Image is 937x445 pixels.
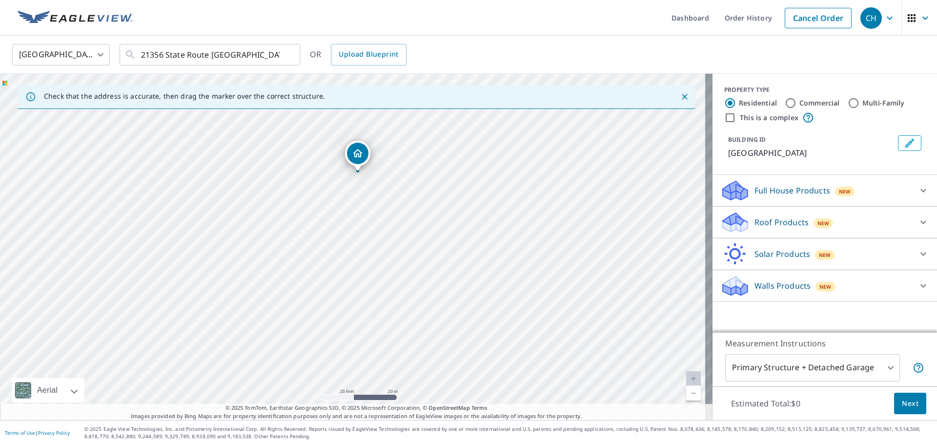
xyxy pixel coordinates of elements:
div: Primary Structure + Detached Garage [725,354,900,381]
div: Aerial [12,378,84,403]
a: Current Level 20, Zoom In Disabled [686,371,701,386]
p: Full House Products [754,185,830,196]
a: Cancel Order [785,8,852,28]
label: Residential [739,98,777,108]
img: EV Logo [18,11,133,25]
label: Multi-Family [862,98,905,108]
div: Full House ProductsNew [720,179,929,202]
input: Search by address or latitude-longitude [141,41,280,68]
label: This is a complex [740,113,798,123]
span: New [819,283,832,291]
a: Terms of Use [5,429,35,436]
div: [GEOGRAPHIC_DATA] [12,41,110,68]
span: © 2025 TomTom, Earthstar Geographics SIO, © 2025 Microsoft Corporation, © [225,404,488,412]
div: Solar ProductsNew [720,242,929,266]
span: Your report will include the primary structure and a detached garage if one exists. [913,362,924,374]
div: Roof ProductsNew [720,211,929,234]
p: Check that the address is accurate, then drag the marker over the correct structure. [44,92,325,101]
p: Measurement Instructions [725,338,924,349]
div: Dropped pin, building 1, Residential property, 21356 State Route 12 Fostoria, OH 44830 [345,141,370,171]
p: [GEOGRAPHIC_DATA] [728,147,894,159]
p: BUILDING ID [728,135,766,144]
p: Walls Products [754,280,811,292]
p: | [5,430,70,436]
span: New [839,188,851,195]
a: Current Level 20, Zoom Out [686,386,701,401]
a: Terms [471,404,488,411]
button: Next [894,393,926,415]
div: CH [860,7,882,29]
a: Privacy Policy [38,429,70,436]
span: Upload Blueprint [339,48,398,61]
span: Next [902,398,918,410]
button: Close [678,90,691,103]
div: Walls ProductsNew [720,274,929,297]
label: Commercial [799,98,840,108]
span: New [819,251,831,259]
button: Edit building 1 [898,135,921,151]
p: Roof Products [754,216,809,228]
p: Estimated Total: $0 [723,393,808,414]
span: New [817,219,830,227]
div: OR [310,44,407,65]
p: © 2025 Eagle View Technologies, Inc. and Pictometry International Corp. All Rights Reserved. Repo... [84,425,932,440]
div: PROPERTY TYPE [724,85,925,94]
a: OpenStreetMap [428,404,469,411]
div: Aerial [34,378,61,403]
a: Upload Blueprint [331,44,406,65]
p: Solar Products [754,248,810,260]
